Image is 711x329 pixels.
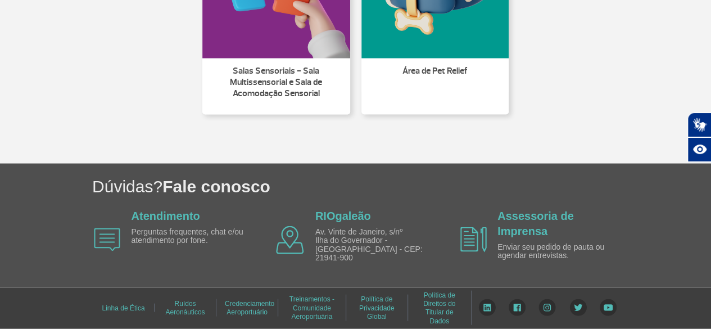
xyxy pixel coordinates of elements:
[102,300,144,316] a: Linha de Ética
[315,228,445,263] p: Av. Vinte de Janeiro, s/nº Ilha do Governador - [GEOGRAPHIC_DATA] - CEP: 21941-900
[94,228,120,251] img: airplane icon
[209,65,343,99] p: Salas Sensoriais - Sala Multissensorial e Sala de Acomodação Sensorial
[600,299,617,316] img: YouTube
[162,177,270,196] span: Fale conosco
[497,210,574,237] a: Assessoria de Imprensa
[497,243,627,260] p: Enviar seu pedido de pauta ou agendar entrevistas.
[687,112,711,162] div: Plugin de acessibilidade da Hand Talk.
[423,287,455,329] a: Política de Direitos do Titular de Dados
[478,299,496,316] img: LinkedIn
[165,296,205,320] a: Ruídos Aeronáuticos
[132,210,200,222] a: Atendimento
[569,299,587,316] img: Twitter
[315,210,371,222] a: RIOgaleão
[359,291,395,325] a: Política de Privacidade Global
[289,291,334,325] a: Treinamentos - Comunidade Aeroportuária
[538,299,556,316] img: Instagram
[687,112,711,137] button: Abrir tradutor de língua de sinais.
[132,228,261,245] p: Perguntas frequentes, chat e/ou atendimento por fone.
[276,226,304,254] img: airplane icon
[92,175,711,198] h1: Dúvidas?
[368,65,502,76] p: Área de Pet Relief
[687,137,711,162] button: Abrir recursos assistivos.
[460,227,487,253] img: airplane icon
[225,296,274,320] a: Credenciamento Aeroportuário
[509,299,526,316] img: Facebook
